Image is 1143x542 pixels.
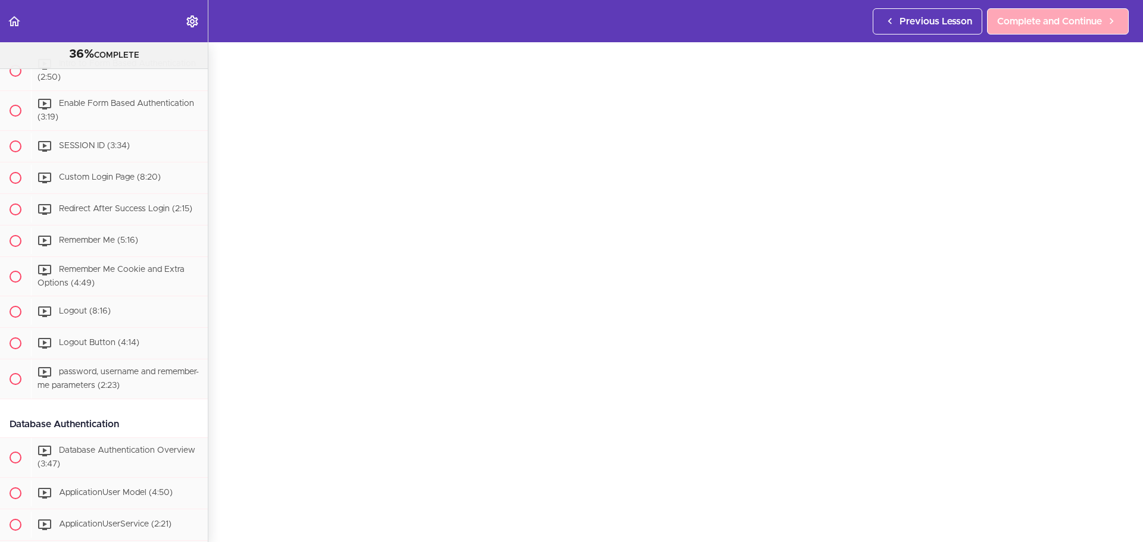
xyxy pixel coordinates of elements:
[900,14,972,29] span: Previous Lesson
[59,339,139,347] span: Logout Button (4:14)
[15,47,193,62] div: COMPLETE
[38,446,195,468] span: Database Authentication Overview (3:47)
[873,8,982,35] a: Previous Lesson
[38,265,185,287] span: Remember Me Cookie and Extra Options (4:49)
[997,14,1102,29] span: Complete and Continue
[7,14,21,29] svg: Back to course curriculum
[59,173,161,181] span: Custom Login Page (8:20)
[59,205,192,213] span: Redirect After Success Login (2:15)
[38,99,194,121] span: Enable Form Based Authentication (3:19)
[59,520,171,528] span: ApplicationUserService (2:21)
[987,8,1129,35] a: Complete and Continue
[59,142,130,150] span: SESSION ID (3:34)
[59,308,111,316] span: Logout (8:16)
[185,14,199,29] svg: Settings Menu
[59,488,173,497] span: ApplicationUser Model (4:50)
[69,48,94,60] span: 36%
[38,368,199,390] span: password, username and remember-me parameters (2:23)
[59,236,138,245] span: Remember Me (5:16)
